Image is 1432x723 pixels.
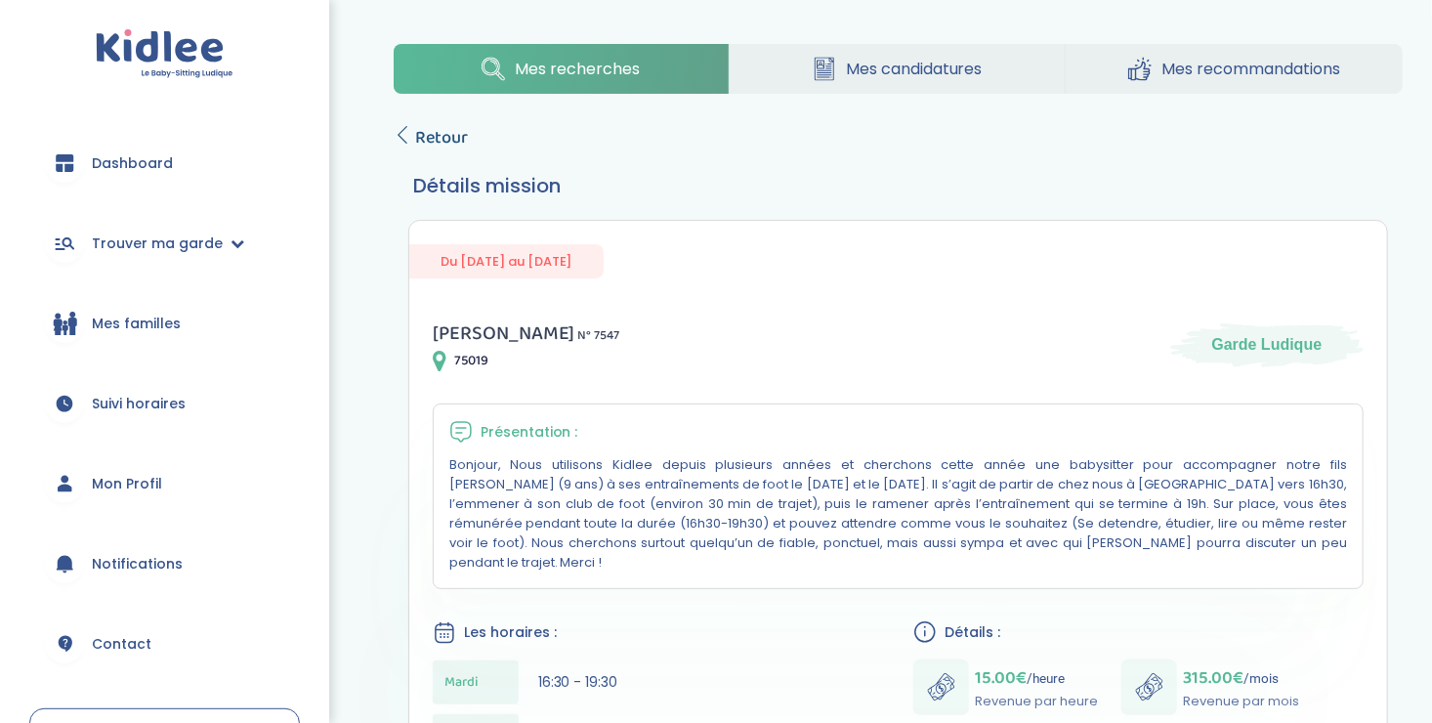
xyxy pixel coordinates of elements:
span: Mes familles [92,314,181,334]
span: Du [DATE] au [DATE] [409,244,604,278]
span: Notifications [92,554,183,574]
span: Trouver ma garde [92,234,223,254]
a: Retour [394,124,468,151]
p: /heure [975,664,1098,692]
a: Mes candidatures [730,44,1065,94]
span: Garde Ludique [1212,334,1323,356]
span: 315.00€ [1183,664,1243,692]
span: Mes candidatures [846,57,983,81]
a: Notifications [29,529,300,599]
span: 16:30 - 19:30 [538,672,618,692]
a: Dashboard [29,128,300,198]
span: 75019 [454,351,488,371]
a: Mes recherches [394,44,729,94]
span: 15.00€ [975,664,1027,692]
img: logo.svg [96,29,233,79]
span: Retour [415,124,468,151]
span: Mes recommandations [1161,57,1340,81]
span: Mon Profil [92,474,162,494]
span: Suivi horaires [92,394,186,414]
span: N° 7547 [578,325,620,346]
a: Suivi horaires [29,368,300,439]
a: Mon Profil [29,448,300,519]
p: /mois [1183,664,1299,692]
span: Détails : [945,622,1000,643]
a: Mes recommandations [1066,44,1402,94]
a: Mes familles [29,288,300,359]
a: Trouver ma garde [29,208,300,278]
span: Contact [92,634,151,655]
span: Présentation : [481,422,578,443]
span: Mardi [444,672,479,693]
span: Les horaires : [464,622,557,643]
p: Revenue par heure [975,692,1098,711]
span: [PERSON_NAME] [433,318,575,349]
p: Bonjour, Nous utilisons Kidlee depuis plusieurs années et cherchons cette année une babysitter po... [449,455,1347,573]
p: Revenue par mois [1183,692,1299,711]
h3: Détails mission [413,171,1383,200]
a: Contact [29,609,300,679]
span: Dashboard [92,153,173,174]
span: Mes recherches [515,57,640,81]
